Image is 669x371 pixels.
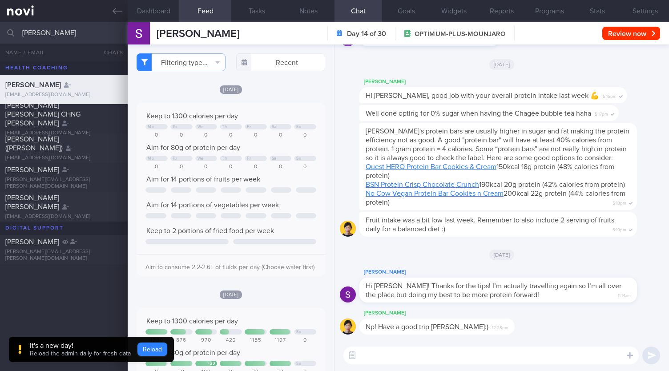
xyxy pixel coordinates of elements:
span: [PERSON_NAME] [PERSON_NAME] CHNG [PERSON_NAME] [5,102,81,127]
span: [PERSON_NAME] [5,166,59,173]
div: 0 [294,337,316,344]
div: Su [296,361,301,366]
div: 970 [195,337,218,344]
span: [DATE] [220,290,242,299]
span: Keep to 1300 calories per day [146,113,238,120]
span: Aim for 14 portions of fruits per week [146,176,260,183]
span: [DATE] [489,59,515,70]
span: HI [PERSON_NAME], good job with your overall protein intake last week 💪 [366,92,599,99]
div: [PERSON_NAME] [359,308,541,319]
button: Chats [92,44,128,61]
span: [DATE] [220,85,242,94]
a: BSN Protein Crisp Chocolate Crunch [366,181,479,188]
div: 0 [170,132,193,139]
div: Tu [173,156,177,161]
span: 5:16pm [603,91,617,100]
div: 0 [245,132,267,139]
div: [EMAIL_ADDRESS][DOMAIN_NAME] [5,130,122,137]
div: 0 [245,164,267,170]
span: Well done opting for 0% sugar when having the Chagee bubble tea haha [366,110,591,117]
div: We [197,125,204,129]
div: 0 [270,132,292,139]
div: Su [296,330,301,335]
div: 0 [294,164,316,170]
span: 5:19pm [613,225,626,233]
span: Keep to 2 portions of fried food per week [146,227,274,234]
span: Aim for 80g of protein per day [146,144,240,151]
div: 876 [170,337,193,344]
button: Review now [602,27,660,40]
div: 1155 [245,337,267,344]
div: Sa [272,125,277,129]
span: 200kcal 22g protein (44% calories from protein) [366,190,625,206]
span: [PERSON_NAME]'s protein bars are usually higher in sugar and fat making the protein efficiency no... [366,128,629,161]
span: Hi [PERSON_NAME]! Thanks for the tips! I’m actually travelling again so I’m all over the place bu... [366,282,621,298]
span: 190kcal 20g protein (42% calories from protein) [366,181,625,188]
div: 0 [220,164,242,170]
div: [EMAIL_ADDRESS][DOMAIN_NAME] [5,214,122,220]
div: [PERSON_NAME] [359,77,654,87]
span: 150kcal 18g protein (48% calories from protein) [366,163,614,179]
div: 0 [220,132,242,139]
div: 0 [195,132,218,139]
span: [DATE] [489,250,515,260]
a: Quest HERO Protein Bar Cookies & Cream [366,163,496,170]
span: 12:28pm [492,323,508,331]
div: Fr [247,125,251,129]
span: OPTIMUM-PLUS-MOUNJARO [415,30,505,39]
span: 5:18pm [613,198,626,206]
div: 0 [145,164,168,170]
div: It's a new day! [30,341,131,350]
div: 0 [294,132,316,139]
span: [PERSON_NAME] [5,81,61,89]
div: Su [296,125,301,129]
span: Aim to consume 2.2-2.6L of fluids per day (Choose water first) [145,264,314,270]
div: 0 [270,164,292,170]
span: Keep to 1300 calories per day [146,318,238,325]
div: We [197,156,204,161]
div: Th [222,156,227,161]
div: 1197 [270,337,292,344]
button: Reload [137,343,167,356]
div: [EMAIL_ADDRESS][DOMAIN_NAME] [5,155,122,161]
div: 0 [195,164,218,170]
button: Filtering type... [137,53,226,71]
span: [PERSON_NAME] ([PERSON_NAME]) [5,136,63,152]
div: Fr [247,156,251,161]
span: Np! Have a good trip [PERSON_NAME]:) [366,323,488,331]
div: Su [296,156,301,161]
span: Aim for 14 portions of vegetables per week [146,202,279,209]
span: [PERSON_NAME] [5,238,59,246]
span: [PERSON_NAME] [157,28,239,39]
a: No Cow Vegan Protein Bar Cookies n Cream [366,190,504,197]
div: Mo [148,156,154,161]
div: Tu [173,125,177,129]
span: 5:17pm [595,109,608,117]
div: [EMAIL_ADDRESS][DOMAIN_NAME] [5,92,122,98]
div: + 29 [208,361,215,366]
div: Th [222,125,227,129]
div: [PERSON_NAME][EMAIL_ADDRESS][PERSON_NAME][DOMAIN_NAME] [5,249,122,262]
div: [PERSON_NAME][EMAIL_ADDRESS][PERSON_NAME][DOMAIN_NAME] [5,177,122,190]
strong: Day 14 of 30 [347,29,386,38]
span: Reload the admin daily for fresh data [30,351,131,357]
span: Fruit intake was a bit low last week. Remember to also include 2 serving of fruits daily for a ba... [366,217,614,233]
div: Sa [272,156,277,161]
span: [PERSON_NAME] [PERSON_NAME] [5,194,59,210]
div: 422 [220,337,242,344]
div: 0 [170,164,193,170]
div: Mo [148,125,154,129]
div: 0 [145,132,168,139]
span: Aim for 80g of protein per day [146,349,240,356]
span: 11:14am [618,290,631,299]
div: [PERSON_NAME] [359,267,664,278]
